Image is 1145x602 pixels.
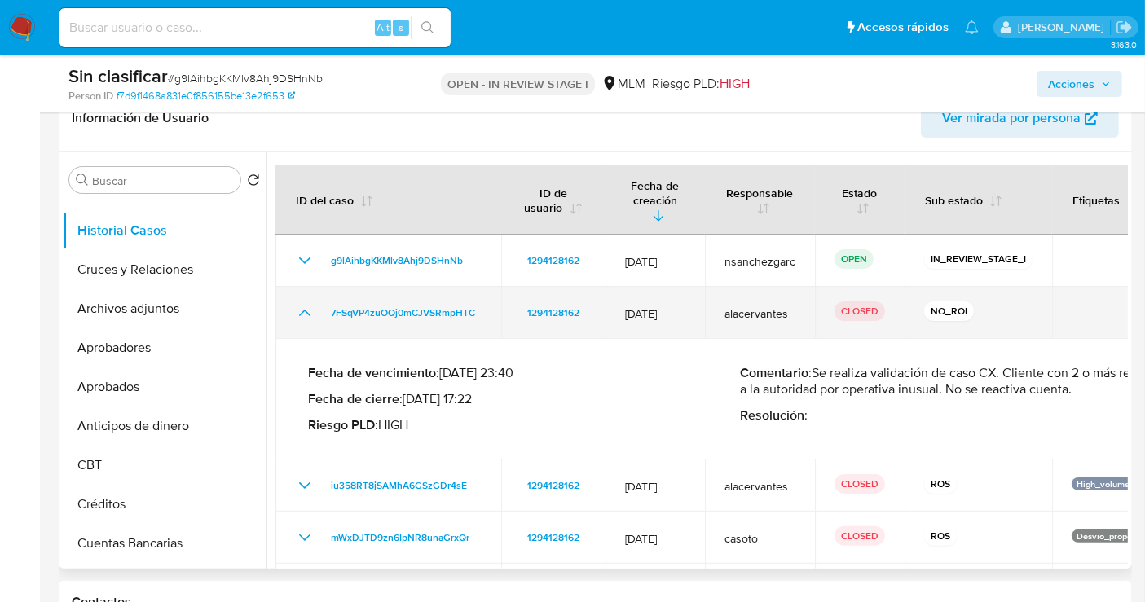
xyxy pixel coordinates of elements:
[72,110,209,126] h1: Información de Usuario
[247,174,260,191] button: Volver al orden por defecto
[117,89,295,103] a: f7d9f1468a831e0f856155be13e2f653
[857,19,949,36] span: Accesos rápidos
[441,73,595,95] p: OPEN - IN REVIEW STAGE I
[63,289,266,328] button: Archivos adjuntos
[63,485,266,524] button: Créditos
[965,20,979,34] a: Notificaciones
[377,20,390,35] span: Alt
[1111,38,1137,51] span: 3.163.0
[652,75,750,93] span: Riesgo PLD:
[399,20,403,35] span: s
[68,63,168,89] b: Sin clasificar
[92,174,234,188] input: Buscar
[1018,20,1110,35] p: nancy.sanchezgarcia@mercadolibre.com.mx
[1037,71,1122,97] button: Acciones
[1116,19,1133,36] a: Salir
[63,367,266,406] button: Aprobados
[168,70,323,86] span: # g9lAihbgKKMlv8Ahj9DSHnNb
[942,99,1081,138] span: Ver mirada por persona
[63,328,266,367] button: Aprobadores
[63,406,266,446] button: Anticipos de dinero
[76,174,89,187] button: Buscar
[68,89,113,103] b: Person ID
[63,524,266,563] button: Cuentas Bancarias
[63,250,266,289] button: Cruces y Relaciones
[1048,71,1094,97] span: Acciones
[59,17,451,38] input: Buscar usuario o caso...
[601,75,645,93] div: MLM
[63,211,266,250] button: Historial Casos
[411,16,444,39] button: search-icon
[921,99,1119,138] button: Ver mirada por persona
[63,446,266,485] button: CBT
[63,563,266,602] button: Datos Modificados
[720,74,750,93] span: HIGH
